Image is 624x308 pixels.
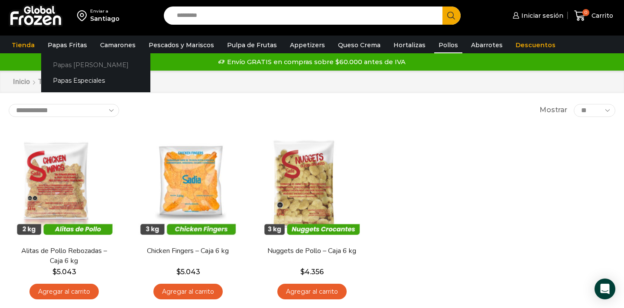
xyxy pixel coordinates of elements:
select: Pedido de la tienda [9,104,119,117]
a: Descuentos [511,37,560,53]
a: Pulpa de Frutas [223,37,281,53]
a: Nuggets de Pollo – Caja 6 kg [262,246,362,256]
span: $ [176,268,181,276]
bdi: 5.043 [176,268,200,276]
span: $ [300,268,305,276]
a: Tienda [38,77,60,87]
a: Agregar al carrito: “Chicken Fingers - Caja 6 kg” [153,284,223,300]
a: Agregar al carrito: “Nuggets de Pollo - Caja 6 kg” [277,284,347,300]
span: 0 [582,9,589,16]
span: Carrito [589,11,613,20]
a: Inicio [13,77,30,87]
a: Queso Crema [334,37,385,53]
div: Santiago [90,14,120,23]
a: Appetizers [286,37,329,53]
img: address-field-icon.svg [77,8,90,23]
span: Mostrar [539,105,567,115]
div: Enviar a [90,8,120,14]
a: Hortalizas [389,37,430,53]
nav: Breadcrumb [13,77,87,87]
bdi: 4.356 [300,268,324,276]
a: Alitas de Pollo Rebozadas – Caja 6 kg [14,246,114,266]
div: Open Intercom Messenger [595,279,615,299]
a: Abarrotes [467,37,507,53]
span: $ [52,268,57,276]
a: Pollos [434,37,462,53]
button: Search button [442,6,461,25]
a: Papas Fritas [43,37,91,53]
a: 0 Carrito [572,6,615,26]
bdi: 5.043 [52,268,76,276]
a: Tienda [7,37,39,53]
a: Agregar al carrito: “Alitas de Pollo Rebozadas - Caja 6 kg” [29,284,99,300]
a: Iniciar sesión [510,7,563,24]
span: Iniciar sesión [519,11,563,20]
a: Papas Especiales [41,73,150,89]
a: Camarones [96,37,140,53]
a: Papas [PERSON_NAME] [41,57,150,73]
a: Chicken Fingers – Caja 6 kg [138,246,238,256]
a: Pescados y Mariscos [144,37,218,53]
